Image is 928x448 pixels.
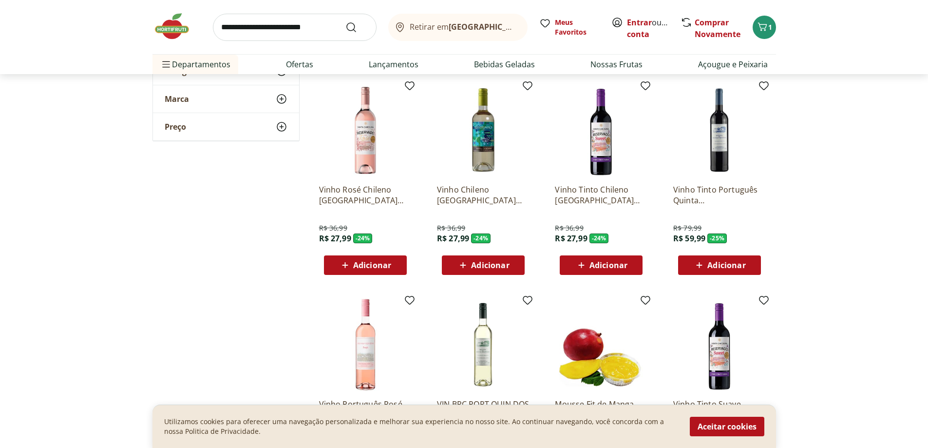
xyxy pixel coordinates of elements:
[213,14,377,41] input: search
[673,233,705,244] span: R$ 59,99
[673,399,766,420] a: Vinho Tinto Suave Chileno [GEOGRAPHIC_DATA] 750ml
[707,234,727,243] span: - 25 %
[388,14,528,41] button: Retirar em[GEOGRAPHIC_DATA]/[GEOGRAPHIC_DATA]
[410,22,517,31] span: Retirar em
[345,21,369,33] button: Submit Search
[627,17,681,39] a: Criar conta
[324,255,407,275] button: Adicionar
[555,84,647,176] img: Vinho Tinto Chileno Santa Carolina Reservado Cabernet Sauvignon
[442,255,525,275] button: Adicionar
[319,223,347,233] span: R$ 36,99
[560,255,643,275] button: Adicionar
[153,85,299,113] button: Marca
[319,298,412,391] img: Vinho Português Rosé Quinta De Bons Ventos 750ml
[673,184,766,206] a: Vinho Tinto Português Quinta [GEOGRAPHIC_DATA] Ventos 750ml
[695,17,740,39] a: Comprar Novamente
[437,184,530,206] a: Vinho Chileno [GEOGRAPHIC_DATA] Branco Suave 750ml
[555,223,583,233] span: R$ 36,99
[319,399,412,420] a: Vinho Português Rosé Quinta De Bons Ventos 750ml
[152,12,201,41] img: Hortifruti
[437,399,530,420] a: VIN BRC PORT QUIN DOS BONS VENTOS 750ML
[589,261,627,269] span: Adicionar
[539,18,600,37] a: Meus Favoritos
[753,16,776,39] button: Carrinho
[589,234,609,243] span: - 24 %
[698,58,768,70] a: Açougue e Peixaria
[165,122,186,132] span: Preço
[164,417,678,436] p: Utilizamos cookies para oferecer uma navegação personalizada e melhorar sua experiencia no nosso ...
[627,17,652,28] a: Entrar
[160,53,172,76] button: Menu
[555,233,587,244] span: R$ 27,99
[319,84,412,176] img: Vinho Rosé Chileno Santa Carolina Reservado 750ml
[471,261,509,269] span: Adicionar
[555,399,647,420] a: Mousse Fit de Manga Pote
[555,18,600,37] span: Meus Favoritos
[678,255,761,275] button: Adicionar
[673,298,766,391] img: Vinho Tinto Suave Chileno Santa Carolina Reservado 750ml
[437,298,530,391] img: VIN BRC PORT QUIN DOS BONS VENTOS 750ML
[690,417,764,436] button: Aceitar cookies
[555,184,647,206] a: Vinho Tinto Chileno [GEOGRAPHIC_DATA] Cabernet Sauvignon
[319,184,412,206] a: Vinho Rosé Chileno [GEOGRAPHIC_DATA] 750ml
[627,17,670,40] span: ou
[437,84,530,176] img: Vinho Chileno Santa Carolina Reservado Branco Suave 750ml
[165,94,189,104] span: Marca
[449,21,613,32] b: [GEOGRAPHIC_DATA]/[GEOGRAPHIC_DATA]
[369,58,418,70] a: Lançamentos
[590,58,643,70] a: Nossas Frutas
[437,223,465,233] span: R$ 36,99
[707,261,745,269] span: Adicionar
[437,233,469,244] span: R$ 27,99
[673,223,701,233] span: R$ 79,99
[286,58,313,70] a: Ofertas
[673,84,766,176] img: Vinho Tinto Português Quinta De Bons Ventos 750ml
[555,298,647,391] img: Mousse Fit de Manga Pote
[160,53,230,76] span: Departamentos
[319,233,351,244] span: R$ 27,99
[353,234,373,243] span: - 24 %
[471,234,491,243] span: - 24 %
[768,22,772,32] span: 1
[353,261,391,269] span: Adicionar
[153,113,299,140] button: Preço
[474,58,535,70] a: Bebidas Geladas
